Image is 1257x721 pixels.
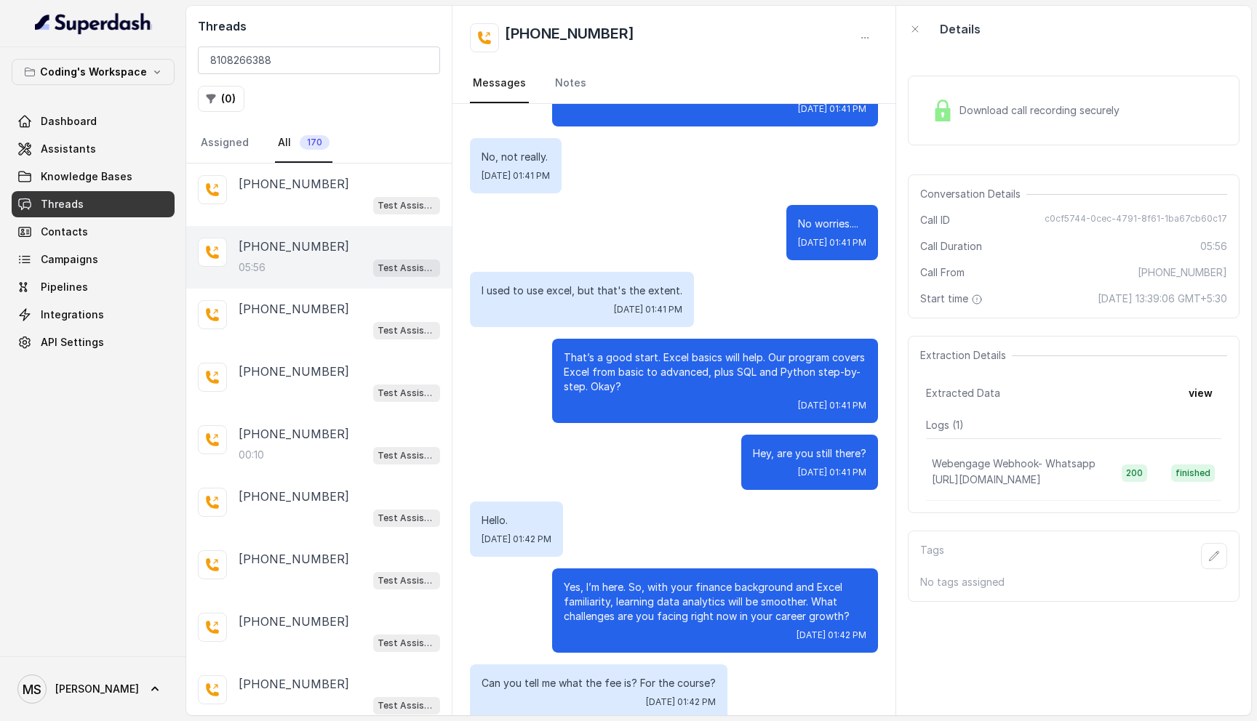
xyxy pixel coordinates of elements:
span: Pipelines [41,280,88,294]
span: API Settings [41,335,104,350]
p: 00:10 [239,448,264,462]
span: Knowledge Bases [41,169,132,184]
p: Coding's Workspace [40,63,147,81]
a: Notes [552,64,589,103]
p: [PHONE_NUMBER] [239,488,349,505]
span: [DATE] 01:41 PM [798,400,866,411]
span: Extraction Details [920,348,1012,363]
span: [PHONE_NUMBER] [1138,265,1227,280]
button: (0) [198,86,244,112]
span: Call From [920,265,965,280]
span: [DATE] 01:41 PM [482,170,550,182]
img: Lock Icon [932,100,954,121]
span: Threads [41,197,84,212]
input: Search by Call ID or Phone Number [198,47,440,74]
a: Campaigns [12,246,175,273]
p: [PHONE_NUMBER] [239,300,349,318]
p: Hello. [482,513,551,528]
p: Test Assistant- 2 [378,698,436,713]
span: [DATE] 13:39:06 GMT+5:30 [1098,291,1227,306]
a: Assistants [12,136,175,162]
span: [DATE] 01:41 PM [798,103,866,115]
h2: [PHONE_NUMBER] [505,23,634,52]
span: finished [1171,464,1215,482]
p: Test Assistant-3 [378,448,436,463]
button: view [1180,380,1221,406]
p: Test Assistant-3 [378,323,436,338]
p: 05:56 [239,260,266,275]
p: [PHONE_NUMBER] [239,550,349,568]
button: Coding's Workspace [12,59,175,85]
span: [PERSON_NAME] [55,682,139,696]
p: Test Assistant-3 [378,573,436,588]
p: No tags assigned [920,575,1227,589]
p: Webengage Webhook- Whatsapp [932,456,1096,471]
p: Test Assistant-3 [378,386,436,400]
span: Extracted Data [926,386,1000,400]
span: [DATE] 01:42 PM [797,629,866,641]
a: Dashboard [12,108,175,134]
a: Integrations [12,302,175,328]
p: [PHONE_NUMBER] [239,613,349,630]
nav: Tabs [198,124,440,163]
h2: Threads [198,17,440,35]
span: Call ID [920,213,950,227]
a: All170 [275,124,332,163]
p: No worries.... [798,217,866,231]
span: Conversation Details [920,187,1026,201]
p: Tags [920,543,944,569]
p: Yes, I’m here. So, with your finance background and Excel familiarity, learning data analytics wi... [564,580,866,624]
a: Pipelines [12,274,175,300]
span: Campaigns [41,252,98,267]
a: Contacts [12,219,175,245]
p: [PHONE_NUMBER] [239,175,349,193]
a: [PERSON_NAME] [12,669,175,709]
a: Messages [470,64,529,103]
text: MS [23,682,41,697]
a: Assigned [198,124,252,163]
p: Can you tell me what the fee is? For the course? [482,676,716,690]
span: [DATE] 01:41 PM [614,304,682,315]
span: Download call recording securely [959,103,1125,118]
p: I used to use excel, but that's the extent. [482,283,682,298]
p: That’s a good start. Excel basics will help. Our program covers Excel from basic to advanced, plu... [564,350,866,394]
span: [DATE] 01:42 PM [646,696,716,708]
p: [PHONE_NUMBER] [239,238,349,255]
p: [PHONE_NUMBER] [239,425,349,443]
span: [URL][DOMAIN_NAME] [932,473,1041,486]
span: Contacts [41,225,88,239]
span: c0cf5744-0cec-4791-8f61-1ba67cb60c17 [1045,213,1227,227]
p: Hey, are you still there? [753,446,866,461]
a: API Settings [12,329,175,355]
p: Test Assistant-3 [378,198,436,213]
span: [DATE] 01:41 PM [798,237,866,249]
p: Test Assistant- 2 [378,261,436,275]
p: Logs ( 1 ) [926,418,1221,432]
span: 170 [300,135,330,150]
span: Dashboard [41,114,97,129]
p: Test Assistant- 2 [378,636,436,650]
p: [PHONE_NUMBER] [239,675,349,693]
span: [DATE] 01:42 PM [482,533,551,545]
p: Test Assistant-3 [378,511,436,525]
span: Start time [920,291,986,306]
img: light.svg [35,12,152,35]
a: Threads [12,191,175,217]
span: Integrations [41,307,104,322]
nav: Tabs [470,64,878,103]
span: 200 [1122,464,1147,482]
span: Call Duration [920,239,982,254]
span: Assistants [41,142,96,156]
p: Details [940,20,981,38]
span: 05:56 [1200,239,1227,254]
a: Knowledge Bases [12,164,175,190]
p: No, not really. [482,150,550,164]
p: [PHONE_NUMBER] [239,363,349,380]
span: [DATE] 01:41 PM [798,467,866,478]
